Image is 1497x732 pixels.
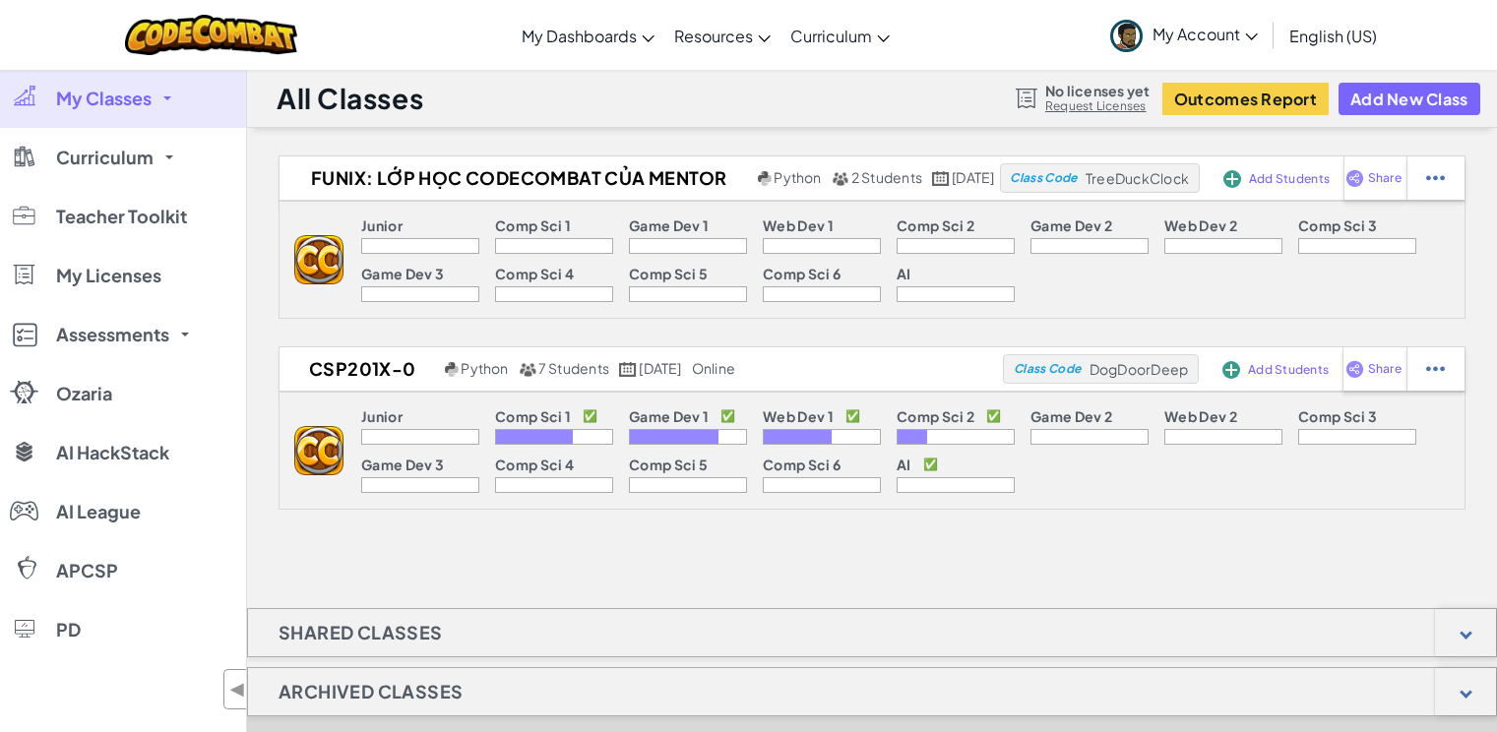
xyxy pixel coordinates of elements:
span: AI HackStack [56,444,169,461]
p: Comp Sci 1 [495,408,571,424]
p: ✅ [583,408,597,424]
img: python.png [758,171,773,186]
img: IconStudentEllipsis.svg [1426,169,1445,187]
a: My Dashboards [512,9,664,62]
img: CodeCombat logo [125,15,297,55]
span: Add Students [1249,173,1330,185]
button: Outcomes Report [1162,83,1329,115]
h2: CSP201x-0 [280,354,440,384]
p: Comp Sci 1 [495,217,571,233]
p: Comp Sci 4 [495,457,574,472]
p: ✅ [986,408,1001,424]
span: DogDoorDeep [1090,360,1189,378]
p: Web Dev 2 [1164,408,1237,424]
p: Comp Sci 5 [629,266,708,281]
p: Game Dev 2 [1030,217,1112,233]
span: Assessments [56,326,169,343]
span: Add Students [1248,364,1329,376]
img: logo [294,235,343,284]
span: No licenses yet [1045,83,1150,98]
span: TreeDuckClock [1086,169,1189,187]
p: Comp Sci 2 [897,217,974,233]
span: Python [461,359,508,377]
span: My Licenses [56,267,161,284]
a: Request Licenses [1045,98,1150,114]
img: IconShare_Purple.svg [1345,360,1364,378]
p: ✅ [845,408,860,424]
p: Junior [361,408,403,424]
img: IconAddStudents.svg [1222,361,1240,379]
p: Comp Sci 4 [495,266,574,281]
a: Resources [664,9,780,62]
span: Ozaria [56,385,112,402]
span: My Classes [56,90,152,107]
p: Web Dev 1 [763,408,834,424]
span: Share [1368,363,1402,375]
img: logo [294,426,343,475]
span: 7 Students [538,359,609,377]
a: My Account [1100,4,1268,66]
a: FUNiX: Lớp học Codecombat của Mentor [PERSON_NAME] Python 2 Students [DATE] [280,163,1000,193]
img: MultipleUsers.png [832,171,849,186]
span: English (US) [1289,26,1377,46]
img: python.png [445,362,460,377]
h1: All Classes [277,80,423,117]
span: Class Code [1010,172,1077,184]
p: Comp Sci 6 [763,457,841,472]
p: Web Dev 1 [763,217,834,233]
span: Share [1368,172,1402,184]
p: Junior [361,217,403,233]
img: calendar.svg [932,171,950,186]
img: IconAddStudents.svg [1223,170,1241,188]
p: Comp Sci 6 [763,266,841,281]
img: MultipleUsers.png [519,362,536,377]
span: Curriculum [790,26,872,46]
span: My Account [1153,24,1258,44]
span: ◀ [229,675,246,703]
h1: Archived Classes [248,667,493,716]
span: My Dashboards [522,26,637,46]
img: IconStudentEllipsis.svg [1426,360,1445,378]
span: Curriculum [56,149,154,166]
p: Game Dev 1 [629,408,709,424]
p: ✅ [923,457,938,472]
p: Web Dev 2 [1164,217,1237,233]
img: calendar.svg [619,362,637,377]
p: Comp Sci 5 [629,457,708,472]
span: Class Code [1014,363,1081,375]
p: Game Dev 2 [1030,408,1112,424]
a: English (US) [1279,9,1387,62]
h2: FUNiX: Lớp học Codecombat của Mentor [PERSON_NAME] [280,163,753,193]
p: Game Dev 3 [361,457,444,472]
p: Game Dev 1 [629,217,709,233]
p: AI [897,266,911,281]
p: ✅ [720,408,735,424]
img: IconShare_Purple.svg [1345,169,1364,187]
span: 2 Students [851,168,922,186]
span: Resources [674,26,753,46]
p: Game Dev 3 [361,266,444,281]
p: Comp Sci 2 [897,408,974,424]
a: CSP201x-0 Python 7 Students [DATE] online [280,354,1003,384]
p: Comp Sci 3 [1298,408,1377,424]
span: [DATE] [952,168,994,186]
span: AI League [56,503,141,520]
span: Python [774,168,821,186]
span: Teacher Toolkit [56,208,187,225]
h1: Shared Classes [248,608,473,657]
div: online [692,360,735,378]
p: Comp Sci 3 [1298,217,1377,233]
span: [DATE] [639,359,681,377]
img: avatar [1110,20,1143,52]
button: Add New Class [1339,83,1480,115]
p: AI [897,457,911,472]
a: Curriculum [780,9,900,62]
